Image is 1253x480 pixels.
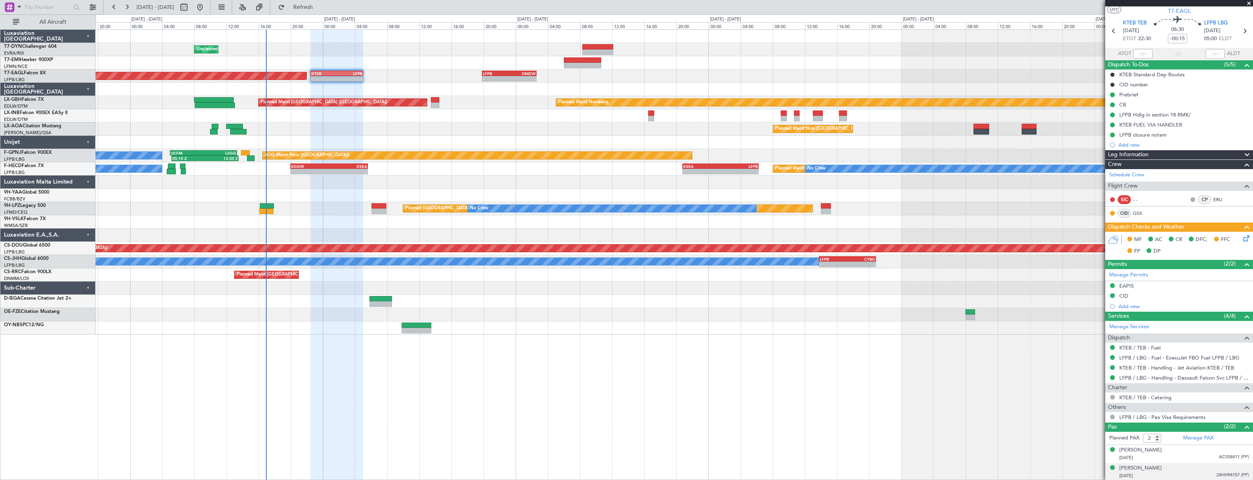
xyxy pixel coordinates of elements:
span: FFC [1221,236,1230,244]
div: - [337,76,362,81]
div: 04:00 [741,22,773,29]
a: WMSA/SZB [4,223,28,229]
span: CS-DOU [4,243,23,248]
span: [DATE] - [DATE] [137,4,174,11]
div: 04:00 [162,22,194,29]
span: Permits [1108,260,1127,269]
span: Dispatch Checks and Weather [1108,223,1184,232]
a: 9H-YAAGlobal 5000 [4,190,49,195]
div: CB [1119,101,1126,108]
span: Pax [1108,423,1117,432]
a: LFPB / LBG - Pax Visa Requirements [1119,414,1206,421]
span: 05:00 [1204,35,1217,43]
div: OMDW [509,71,536,76]
div: SIC [1118,195,1131,204]
div: 00:00 [709,22,741,29]
a: LFPB/LBG [4,77,25,83]
div: - [683,169,720,174]
div: Planned [GEOGRAPHIC_DATA] ([GEOGRAPHIC_DATA]) [405,202,519,214]
span: LFPB LBG [1204,19,1228,27]
div: - - [1133,196,1151,203]
div: LFPB [720,164,758,169]
a: LFPB / LBG - Handling - Dassault Falcon Svc LFPB / LBG [1119,374,1249,381]
a: T7-EMIHawker 900XP [4,57,53,62]
a: LX-AOACitation Mustang [4,124,61,129]
span: ELDT [1219,35,1232,43]
a: EDLW/DTM [4,116,28,123]
div: 08:00 [194,22,227,29]
a: Manage Permits [1109,271,1148,279]
div: Add new [1118,141,1249,148]
div: 00:00 [902,22,934,29]
div: Planned Maint [GEOGRAPHIC_DATA] ([GEOGRAPHIC_DATA]) [237,269,363,281]
span: CR [1175,236,1182,244]
span: Charter [1108,383,1127,392]
a: LFMN/NCE [4,63,28,69]
div: 20:00 [484,22,516,29]
span: OE-FZE [4,309,21,314]
span: KTEB TEB [1123,19,1147,27]
button: Refresh [274,1,322,14]
span: D-IEGA [4,296,20,301]
div: [DATE] - [DATE] [903,16,934,23]
div: EAPIS [1119,282,1134,289]
div: 20:00 [677,22,709,29]
span: Dispatch To-Dos [1108,60,1149,69]
a: T7-EAGLFalcon 8X [4,71,46,76]
div: 16:00 [451,22,484,29]
div: Unplanned Maint [GEOGRAPHIC_DATA] (Riga Intl) [196,43,299,55]
a: F-HECDFalcon 7X [4,163,44,168]
a: Manage PAX [1183,434,1214,442]
a: Manage Services [1109,323,1149,331]
div: LFPB Hdlg in section 18 RMK/ [1119,111,1191,118]
a: KTEB / TEB - Handling - Jet Aviation KTEB / TEB [1119,364,1234,371]
div: 16:00 [1030,22,1062,29]
span: LX-GBH [4,97,22,102]
span: T7-EAGL [1168,7,1191,15]
div: 04:00 [934,22,966,29]
span: LX-INB [4,110,20,115]
span: 24HH94157 (PP) [1216,472,1249,479]
a: KTEB / TEB - Fuel [1119,344,1161,351]
div: 00:00 [1094,22,1126,29]
span: T7-DYN [4,44,22,49]
a: GSK [1133,210,1151,217]
span: FP [1134,247,1140,255]
span: Refresh [286,4,320,10]
span: ALDT [1227,50,1240,58]
a: F-GPNJFalcon 900EX [4,150,52,155]
span: (2/2) [1224,259,1236,268]
span: MF [1134,236,1142,244]
span: AC058411 (PP) [1219,454,1249,461]
div: CP [1198,195,1211,204]
div: KTEB Standard Dep Routes [1119,71,1185,78]
span: Services [1108,312,1129,321]
span: All Aircraft [21,19,85,25]
a: CS-JHHGlobal 6000 [4,256,49,261]
div: - [720,169,758,174]
div: - [820,262,847,267]
a: KTEB / TEB - Catering [1119,394,1171,401]
input: Trip Number [24,1,71,13]
a: CS-RRCFalcon 900LX [4,270,51,274]
a: ERU [1213,196,1231,203]
label: Planned PAX [1109,434,1139,442]
div: CID [1119,292,1129,299]
a: LX-INBFalcon 900EX EASy II [4,110,67,115]
div: 20:00 [291,22,323,29]
a: LFPB/LBG [4,262,25,268]
span: ATOT [1118,50,1131,58]
div: No Crew [807,163,826,175]
a: Schedule Crew [1109,171,1144,179]
div: UCFM [171,151,204,155]
a: 9H-VSLKFalcon 7X [4,217,46,221]
div: 00:00 [130,22,162,29]
span: 9H-VSLK [4,217,24,221]
div: 16:00 [645,22,677,29]
span: (2/2) [1224,422,1236,431]
div: LFPB [337,71,362,76]
div: 20:00 [1062,22,1094,29]
span: F-GPNJ [4,150,21,155]
span: AC [1155,236,1162,244]
span: 22:30 [1138,35,1151,43]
